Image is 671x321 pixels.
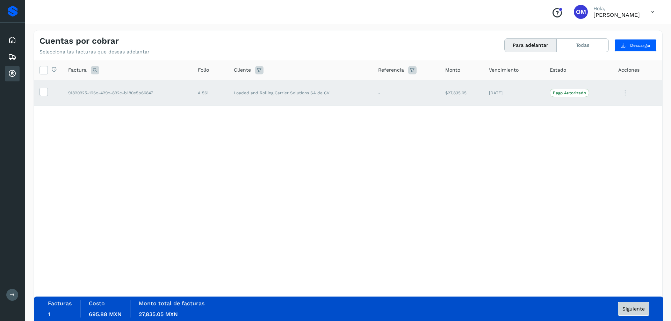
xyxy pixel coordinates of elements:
[198,66,209,74] span: Folio
[5,32,20,48] div: Inicio
[89,300,105,307] label: Costo
[630,42,651,49] span: Descargar
[505,39,557,52] button: Para adelantar
[373,80,440,106] td: -
[618,302,649,316] button: Siguiente
[618,66,640,74] span: Acciones
[139,311,178,318] span: 27,835.05 MXN
[192,80,228,106] td: A 561
[378,66,404,74] span: Referencia
[48,300,72,307] label: Facturas
[234,66,251,74] span: Cliente
[228,80,373,106] td: Loaded and Rolling Carrier Solutions SA de CV
[89,311,122,318] span: 695.88 MXN
[68,66,87,74] span: Factura
[48,311,50,318] span: 1
[5,66,20,81] div: Cuentas por cobrar
[5,49,20,65] div: Embarques
[445,66,460,74] span: Monto
[489,66,519,74] span: Vencimiento
[440,80,484,106] td: $27,835.05
[593,12,640,18] p: OZIEL MATA MURO
[139,300,204,307] label: Monto total de facturas
[622,306,645,311] span: Siguiente
[39,36,119,46] h4: Cuentas por cobrar
[550,66,566,74] span: Estado
[593,6,640,12] p: Hola,
[553,90,586,95] p: Pago Autorizado
[614,39,657,52] button: Descargar
[63,80,192,106] td: 91820925-126c-429c-892c-b180e5b66847
[557,39,608,52] button: Todas
[483,80,544,106] td: [DATE]
[39,49,150,55] p: Selecciona las facturas que deseas adelantar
